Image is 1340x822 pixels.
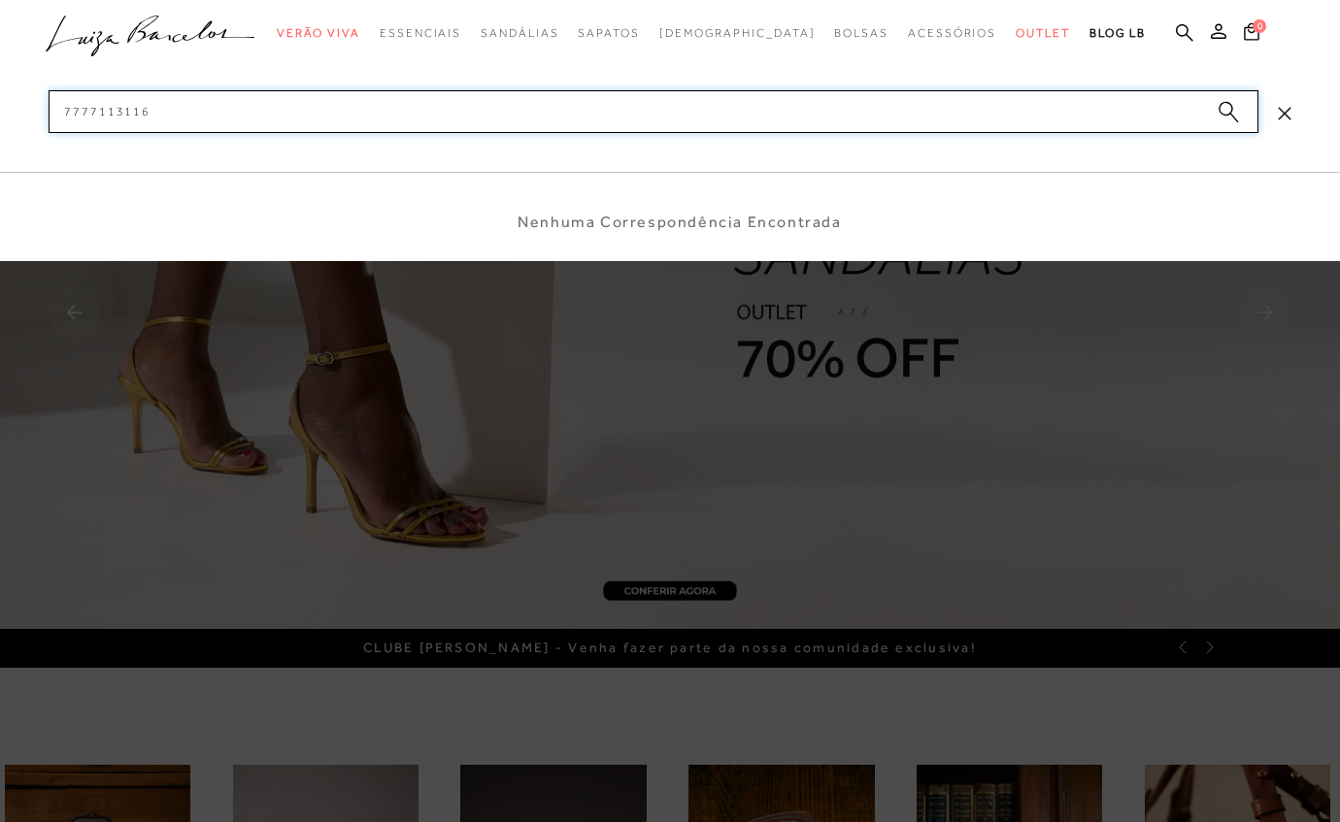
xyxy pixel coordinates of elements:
span: Sandálias [481,26,558,40]
span: Bolsas [834,26,888,40]
a: categoryNavScreenReaderText [481,16,558,51]
span: BLOG LB [1089,26,1146,40]
span: Outlet [1016,26,1070,40]
a: categoryNavScreenReaderText [380,16,461,51]
input: Buscar. [49,90,1258,133]
button: 0 [1238,21,1265,48]
a: categoryNavScreenReaderText [578,16,639,51]
span: [DEMOGRAPHIC_DATA] [659,26,816,40]
li: Nenhuma Correspondência Encontrada [518,212,841,232]
a: categoryNavScreenReaderText [277,16,360,51]
span: Acessórios [908,26,996,40]
span: Sapatos [578,26,639,40]
span: Essenciais [380,26,461,40]
a: categoryNavScreenReaderText [1016,16,1070,51]
a: categoryNavScreenReaderText [908,16,996,51]
a: categoryNavScreenReaderText [834,16,888,51]
span: 0 [1253,19,1266,33]
a: noSubCategoriesText [659,16,816,51]
span: Verão Viva [277,26,360,40]
a: BLOG LB [1089,16,1146,51]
